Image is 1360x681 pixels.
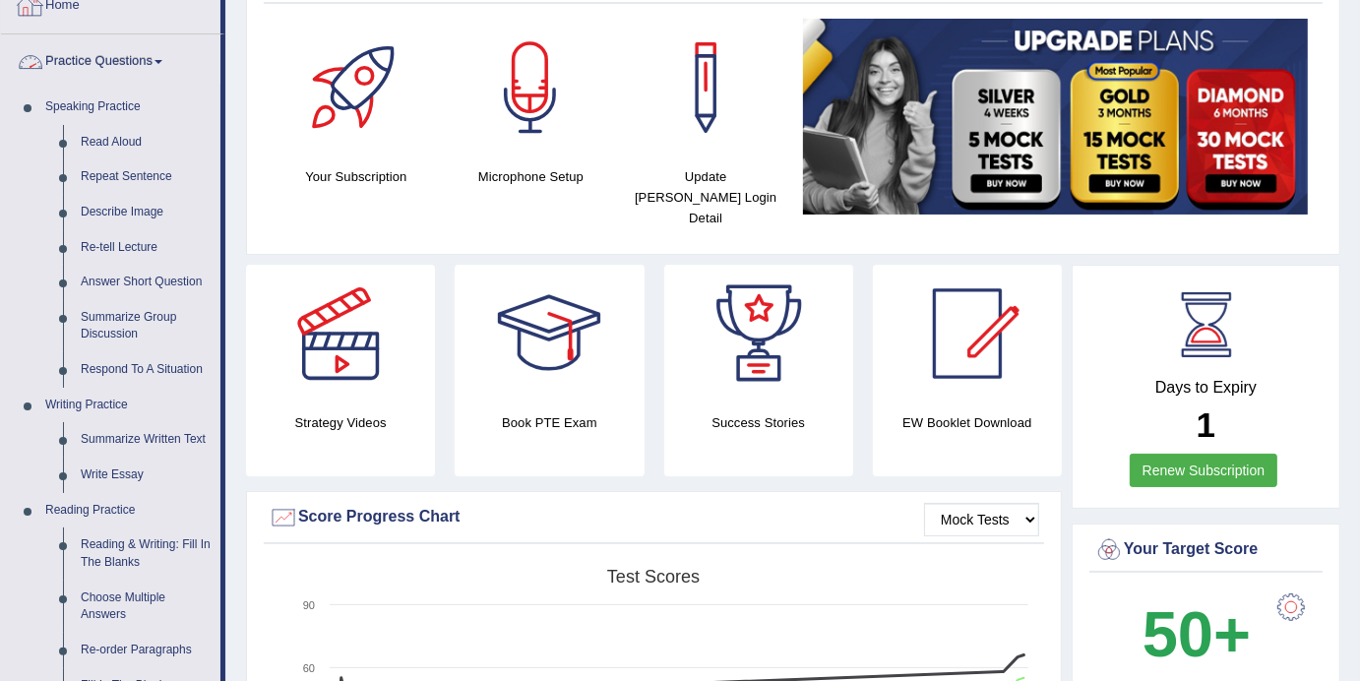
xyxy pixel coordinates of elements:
img: small5.jpg [803,19,1308,215]
b: 1 [1197,405,1215,444]
a: Reading Practice [36,493,220,528]
h4: Book PTE Exam [455,412,644,433]
h4: Your Subscription [278,166,434,187]
a: Repeat Sentence [72,159,220,195]
text: 90 [303,599,315,611]
h4: Strategy Videos [246,412,435,433]
a: Speaking Practice [36,90,220,125]
tspan: Test scores [607,567,700,587]
h4: Days to Expiry [1094,379,1318,397]
a: Describe Image [72,195,220,230]
a: Summarize Group Discussion [72,300,220,352]
a: Summarize Written Text [72,422,220,458]
a: Practice Questions [1,34,220,84]
a: Re-tell Lecture [72,230,220,266]
text: 60 [303,662,315,674]
b: 50+ [1143,598,1251,670]
a: Respond To A Situation [72,352,220,388]
a: Read Aloud [72,125,220,160]
h4: Update [PERSON_NAME] Login Detail [628,166,783,228]
a: Write Essay [72,458,220,493]
a: Re-order Paragraphs [72,633,220,668]
h4: EW Booklet Download [873,412,1062,433]
a: Choose Multiple Answers [72,581,220,633]
a: Writing Practice [36,388,220,423]
div: Score Progress Chart [269,503,1039,532]
h4: Microphone Setup [454,166,609,187]
h4: Success Stories [664,412,853,433]
div: Your Target Score [1094,535,1318,565]
a: Answer Short Question [72,265,220,300]
a: Renew Subscription [1130,454,1278,487]
a: Reading & Writing: Fill In The Blanks [72,527,220,580]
